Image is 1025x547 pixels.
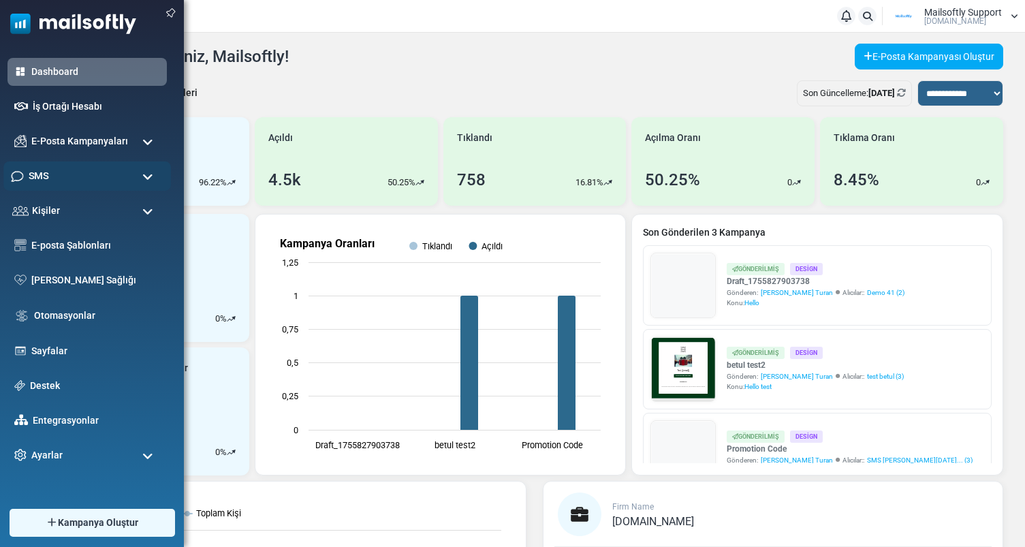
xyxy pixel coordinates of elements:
a: Son Gönderilen 3 Kampanya [643,225,992,240]
a: [DOMAIN_NAME] [612,516,694,527]
text: Draft_1755827903738 [315,440,399,450]
text: 0,25 [282,391,298,401]
div: Gönderilmiş [727,347,785,358]
span: Kampanya Oluştur [58,516,138,530]
strong: Follow Us [209,322,261,334]
a: Sayfalar [31,344,160,358]
text: 0,5 [287,358,298,368]
div: 50.25% [645,168,700,192]
a: E-Posta Kampanyası Oluştur [855,44,1003,69]
span: [DOMAIN_NAME] [924,17,986,25]
p: Lorem ipsum dolor sit amet, consectetur adipiscing elit, sed do eiusmod tempor incididunt [72,358,398,371]
img: landing_pages.svg [14,345,27,357]
img: sms-icon.png [11,170,24,183]
div: Gönderen: Alıcılar:: [727,371,904,381]
p: 0 [215,312,220,326]
div: 4.5k [268,168,301,192]
span: [PERSON_NAME] Turan [761,371,833,381]
span: Ayarlar [31,448,63,463]
div: 758 [457,168,486,192]
p: 0 [976,176,981,189]
a: İş Ortağı Hesabı [33,99,160,114]
span: Açılma Oranı [645,131,701,145]
b: [DATE] [868,88,895,98]
div: 8.45% [834,168,879,192]
a: test betul (3) [867,371,904,381]
h1: Test {(email)} [61,236,409,257]
a: Draft_1755827903738 [727,275,904,287]
a: Shop Now and Save Big! [165,270,305,296]
a: Demo 41 (2) [867,287,904,298]
img: workflow.svg [14,308,29,324]
text: Toplam Kişi [196,508,241,518]
div: Gönderilmiş [727,431,785,442]
span: Hello [744,299,759,307]
div: Konu: [727,298,904,308]
span: Kişiler [32,204,60,218]
img: campaigns-icon.png [14,135,27,147]
div: Gönderilmiş [727,263,785,275]
span: [DOMAIN_NAME] [612,515,694,528]
span: Açıldı [268,131,293,145]
span: Tıklama Oranı [834,131,895,145]
div: Gönderen: Alıcılar:: [727,287,904,298]
text: 1,25 [282,257,298,268]
text: 0 [294,425,298,435]
img: support-icon.svg [14,380,25,391]
div: Design [790,347,823,358]
text: Tıklandı [422,241,452,251]
div: Gönderen: Alıcılar:: [727,455,973,465]
span: Hello test [744,383,772,390]
img: dashboard-icon-active.svg [14,65,27,78]
a: Destek [30,379,160,393]
text: Kampanya Oranları [280,237,375,250]
span: SMS [29,168,48,183]
a: User Logo Mailsoftly Support [DOMAIN_NAME] [887,6,1018,27]
a: Promotion Code [727,443,973,455]
svg: Kampanya Oranları [266,225,614,464]
img: domain-health-icon.svg [14,275,27,285]
p: 0 [215,446,220,459]
text: betul test2 [434,440,475,450]
a: [PERSON_NAME] Sağlığı [31,273,160,287]
text: Açıldı [482,241,503,251]
div: % [215,446,236,459]
span: Mailsoftly Support [924,7,1002,17]
a: Refresh Stats [897,88,906,98]
p: 0 [787,176,792,189]
span: Tıklandı [457,131,492,145]
strong: Shop Now and Save Big! [179,277,291,288]
p: 96.22% [199,176,227,189]
span: [PERSON_NAME] Turan [761,455,833,465]
img: settings-icon.svg [14,449,27,461]
img: contacts-icon.svg [12,206,29,215]
div: Design [790,263,823,275]
span: E-Posta Kampanyaları [31,134,128,149]
div: Konu: [727,381,904,392]
text: Promotion Code [521,440,582,450]
p: 16.81% [575,176,603,189]
p: 50.25% [388,176,415,189]
a: SMS [PERSON_NAME][DATE]... (3) [867,455,973,465]
a: Dashboard [31,65,160,79]
a: Entegrasyonlar [33,413,160,428]
a: E-posta Şablonları [31,238,160,253]
text: 1 [294,291,298,301]
img: User Logo [887,6,921,27]
a: Otomasyonlar [34,309,160,323]
span: Firm Name [612,502,654,512]
div: Son Güncelleme: [797,80,912,106]
text: 0,75 [282,324,298,334]
div: Design [790,431,823,442]
span: [PERSON_NAME] Turan [761,287,833,298]
div: % [215,312,236,326]
img: email-templates-icon.svg [14,239,27,251]
a: betul test2 [727,359,904,371]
